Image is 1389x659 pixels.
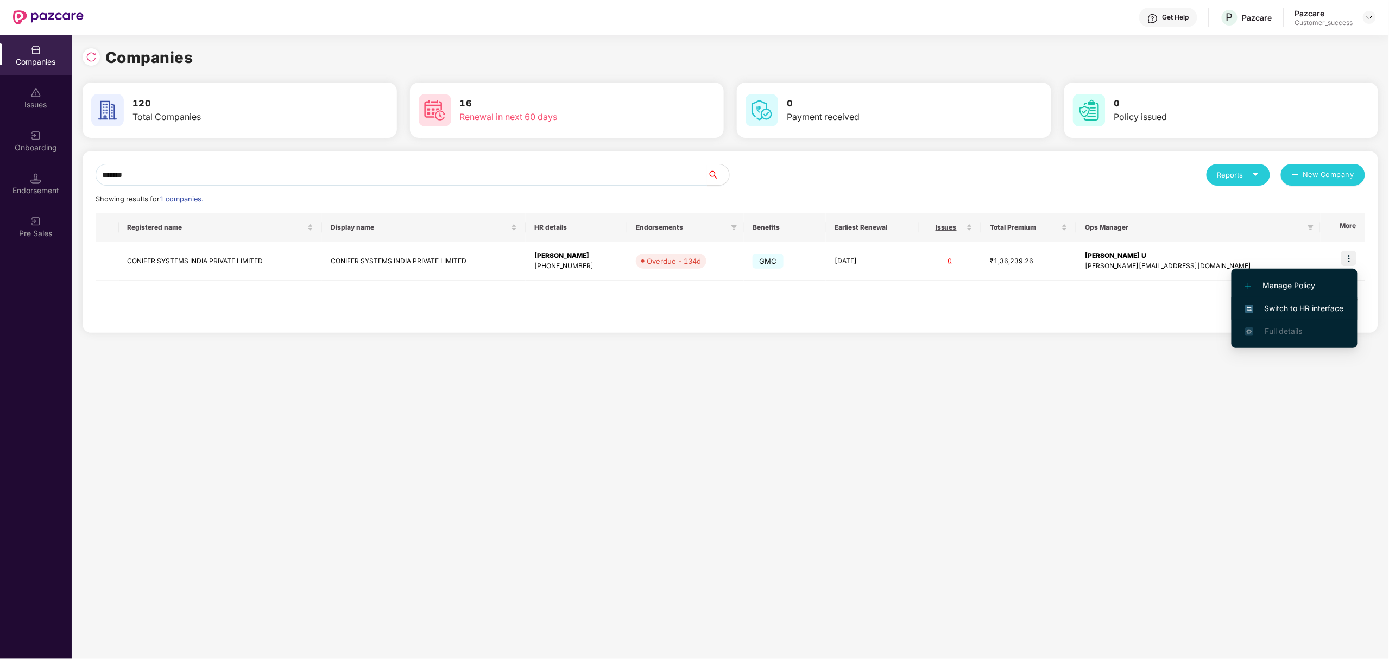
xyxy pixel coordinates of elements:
div: Payment received [787,110,982,124]
img: icon [1341,251,1356,266]
th: Total Premium [981,213,1076,242]
button: search [707,164,730,186]
div: Customer_success [1295,18,1353,27]
span: Display name [331,223,509,232]
span: P [1226,11,1233,24]
th: Issues [919,213,981,242]
img: svg+xml;base64,PHN2ZyB4bWxucz0iaHR0cDovL3d3dy53My5vcmcvMjAwMC9zdmciIHdpZHRoPSI2MCIgaGVpZ2h0PSI2MC... [419,94,451,126]
img: svg+xml;base64,PHN2ZyBpZD0iRHJvcGRvd24tMzJ4MzIiIHhtbG5zPSJodHRwOi8vd3d3LnczLm9yZy8yMDAwL3N2ZyIgd2... [1365,13,1374,22]
img: svg+xml;base64,PHN2ZyBpZD0iUmVsb2FkLTMyeDMyIiB4bWxucz0iaHR0cDovL3d3dy53My5vcmcvMjAwMC9zdmciIHdpZH... [86,52,97,62]
span: Total Premium [990,223,1059,232]
div: Pazcare [1295,8,1353,18]
img: svg+xml;base64,PHN2ZyB4bWxucz0iaHR0cDovL3d3dy53My5vcmcvMjAwMC9zdmciIHdpZHRoPSI2MCIgaGVpZ2h0PSI2MC... [1073,94,1106,126]
td: [DATE] [826,242,919,281]
span: caret-down [1252,171,1259,178]
span: Endorsements [636,223,727,232]
span: Registered name [128,223,306,232]
div: Reports [1217,169,1259,180]
span: filter [729,221,740,234]
th: Benefits [744,213,826,242]
th: HR details [526,213,627,242]
img: svg+xml;base64,PHN2ZyB3aWR0aD0iMjAiIGhlaWdodD0iMjAiIHZpZXdCb3g9IjAgMCAyMCAyMCIgZmlsbD0ibm9uZSIgeG... [30,130,41,141]
div: 0 [928,256,973,267]
span: New Company [1303,169,1355,180]
img: svg+xml;base64,PHN2ZyB4bWxucz0iaHR0cDovL3d3dy53My5vcmcvMjAwMC9zdmciIHdpZHRoPSIxNi4zNjMiIGhlaWdodD... [1245,327,1254,336]
th: More [1321,213,1365,242]
span: Showing results for [96,195,203,203]
span: GMC [753,254,784,269]
div: Pazcare [1242,12,1272,23]
h3: 16 [460,97,655,111]
img: svg+xml;base64,PHN2ZyBpZD0iSGVscC0zMngzMiIgeG1sbnM9Imh0dHA6Ly93d3cudzMub3JnLzIwMDAvc3ZnIiB3aWR0aD... [1147,13,1158,24]
div: [PHONE_NUMBER] [534,261,618,271]
span: 1 companies. [160,195,203,203]
img: svg+xml;base64,PHN2ZyB3aWR0aD0iMTQuNSIgaGVpZ2h0PSIxNC41IiB2aWV3Qm94PSIwIDAgMTYgMTYiIGZpbGw9Im5vbm... [30,173,41,184]
div: Renewal in next 60 days [460,110,655,124]
img: svg+xml;base64,PHN2ZyBpZD0iSXNzdWVzX2Rpc2FibGVkIiB4bWxucz0iaHR0cDovL3d3dy53My5vcmcvMjAwMC9zdmciIH... [30,87,41,98]
span: Switch to HR interface [1245,302,1344,314]
h3: 120 [132,97,327,111]
img: svg+xml;base64,PHN2ZyB4bWxucz0iaHR0cDovL3d3dy53My5vcmcvMjAwMC9zdmciIHdpZHRoPSI2MCIgaGVpZ2h0PSI2MC... [91,94,124,126]
span: Full details [1265,326,1302,335]
img: New Pazcare Logo [13,10,84,24]
span: Ops Manager [1085,223,1303,232]
div: ₹1,36,239.26 [990,256,1068,267]
img: svg+xml;base64,PHN2ZyB4bWxucz0iaHR0cDovL3d3dy53My5vcmcvMjAwMC9zdmciIHdpZHRoPSIxNiIgaGVpZ2h0PSIxNi... [1245,305,1254,313]
span: filter [1308,224,1314,231]
span: search [707,170,729,179]
div: Total Companies [132,110,327,124]
img: svg+xml;base64,PHN2ZyBpZD0iQ29tcGFuaWVzIiB4bWxucz0iaHR0cDovL3d3dy53My5vcmcvMjAwMC9zdmciIHdpZHRoPS... [30,45,41,55]
td: CONIFER SYSTEMS INDIA PRIVATE LIMITED [322,242,526,281]
th: Registered name [119,213,323,242]
h3: 0 [1114,97,1309,111]
div: [PERSON_NAME][EMAIL_ADDRESS][DOMAIN_NAME] [1085,261,1311,271]
span: plus [1292,171,1299,180]
button: plusNew Company [1281,164,1365,186]
div: Policy issued [1114,110,1309,124]
img: svg+xml;base64,PHN2ZyB3aWR0aD0iMjAiIGhlaWdodD0iMjAiIHZpZXdCb3g9IjAgMCAyMCAyMCIgZmlsbD0ibm9uZSIgeG... [30,216,41,227]
div: Overdue - 134d [647,256,701,267]
div: [PERSON_NAME] U [1085,251,1311,261]
h3: 0 [787,97,982,111]
th: Display name [322,213,526,242]
td: CONIFER SYSTEMS INDIA PRIVATE LIMITED [119,242,323,281]
div: Get Help [1163,13,1189,22]
h1: Companies [105,46,193,69]
th: Earliest Renewal [826,213,919,242]
div: [PERSON_NAME] [534,251,618,261]
span: filter [1305,221,1316,234]
span: Issues [928,223,964,232]
img: svg+xml;base64,PHN2ZyB4bWxucz0iaHR0cDovL3d3dy53My5vcmcvMjAwMC9zdmciIHdpZHRoPSIxMi4yMDEiIGhlaWdodD... [1245,283,1252,289]
span: Manage Policy [1245,280,1344,292]
span: filter [731,224,737,231]
img: svg+xml;base64,PHN2ZyB4bWxucz0iaHR0cDovL3d3dy53My5vcmcvMjAwMC9zdmciIHdpZHRoPSI2MCIgaGVpZ2h0PSI2MC... [746,94,778,126]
